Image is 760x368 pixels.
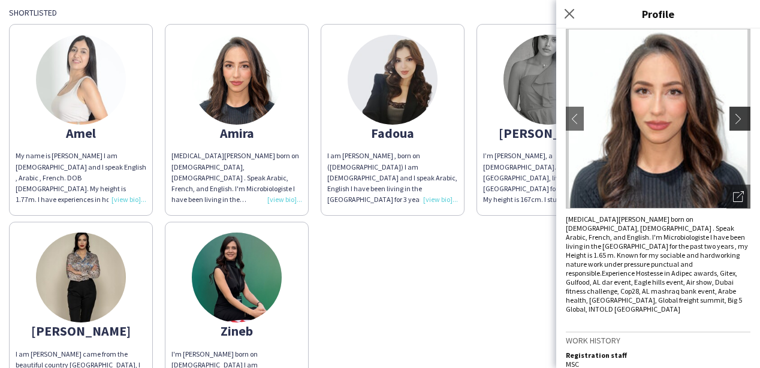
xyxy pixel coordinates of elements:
[327,128,458,138] div: Fadoua
[192,233,282,322] img: thumb-8fa862a2-4ba6-4d8c-b812-4ab7bb08ac6d.jpg
[171,150,302,205] div: [MEDICAL_DATA][PERSON_NAME] born on [DEMOGRAPHIC_DATA], [DEMOGRAPHIC_DATA] . Speak Arabic, French...
[556,6,760,22] h3: Profile
[483,150,614,205] div: I’m [PERSON_NAME], a [DEMOGRAPHIC_DATA]. From [GEOGRAPHIC_DATA], living in [GEOGRAPHIC_DATA] for ...
[16,128,146,138] div: Amel
[348,35,438,125] img: thumb-655b6205cc862.jpeg
[192,35,282,125] img: thumb-6582a0cdb5742.jpeg
[566,335,750,346] h3: Work history
[171,128,302,138] div: Amira
[483,128,614,138] div: [PERSON_NAME]
[566,29,750,209] img: Crew avatar or photo
[566,351,750,360] div: Registration staff
[726,185,750,209] div: Open photos pop-in
[327,150,458,205] div: I am [PERSON_NAME] , born on ([DEMOGRAPHIC_DATA]) I am [DEMOGRAPHIC_DATA] and I speak Arabic, Eng...
[171,325,302,336] div: Zineb
[503,35,593,125] img: thumb-6470954d7bde5.jpeg
[16,325,146,336] div: [PERSON_NAME]
[36,35,126,125] img: thumb-66b264d8949b5.jpeg
[9,7,751,18] div: Shortlisted
[566,215,750,313] div: [MEDICAL_DATA][PERSON_NAME] born on [DEMOGRAPHIC_DATA], [DEMOGRAPHIC_DATA] . Speak Arabic, French...
[16,150,146,205] div: My name is [PERSON_NAME] I am [DEMOGRAPHIC_DATA] and I speak English , Arabic , French. DOB [DEMO...
[36,233,126,322] img: thumb-67126dc907f79.jpeg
